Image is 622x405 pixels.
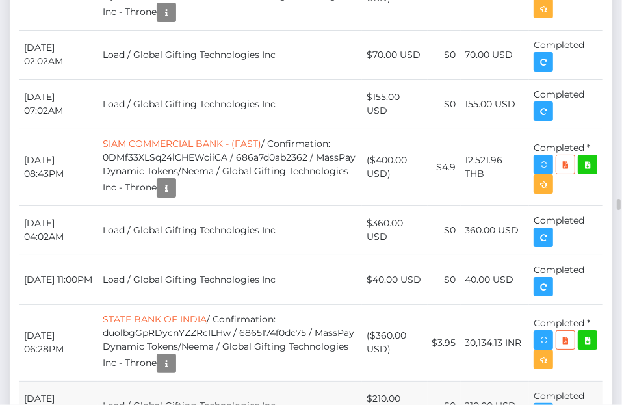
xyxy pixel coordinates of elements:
[428,79,461,129] td: $0
[98,205,362,255] td: Load / Global Gifting Technologies Inc
[103,313,207,325] a: STATE BANK OF INDIA
[461,304,530,381] td: 30,134.13 INR
[461,79,530,129] td: 155.00 USD
[362,79,428,129] td: $155.00 USD
[362,205,428,255] td: $360.00 USD
[529,304,603,381] td: Completed *
[428,205,461,255] td: $0
[461,205,530,255] td: 360.00 USD
[98,129,362,205] td: / Confirmation: 0DMf33XLSq24lCHEWciiCA / 686a7d0ab2362 / MassPay Dynamic Tokens/Neema / Global Gi...
[529,205,603,255] td: Completed
[529,129,603,205] td: Completed *
[362,30,428,79] td: $70.00 USD
[98,255,362,304] td: Load / Global Gifting Technologies Inc
[98,30,362,79] td: Load / Global Gifting Technologies Inc
[98,79,362,129] td: Load / Global Gifting Technologies Inc
[461,30,530,79] td: 70.00 USD
[428,304,461,381] td: $3.95
[461,255,530,304] td: 40.00 USD
[428,129,461,205] td: $4.9
[428,30,461,79] td: $0
[19,129,98,205] td: [DATE] 08:43PM
[19,79,98,129] td: [DATE] 07:02AM
[19,255,98,304] td: [DATE] 11:00PM
[529,79,603,129] td: Completed
[428,255,461,304] td: $0
[362,255,428,304] td: $40.00 USD
[103,138,261,150] a: SIAM COMMERCIAL BANK - (FAST)
[529,30,603,79] td: Completed
[529,255,603,304] td: Completed
[19,304,98,381] td: [DATE] 06:28PM
[19,205,98,255] td: [DATE] 04:02AM
[362,129,428,205] td: ($400.00 USD)
[98,304,362,381] td: / Confirmation: duolbgGpRDycnYZZRcILHw / 6865174f0dc75 / MassPay Dynamic Tokens/Neema / Global Gi...
[362,304,428,381] td: ($360.00 USD)
[19,30,98,79] td: [DATE] 02:02AM
[461,129,530,205] td: 12,521.96 THB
